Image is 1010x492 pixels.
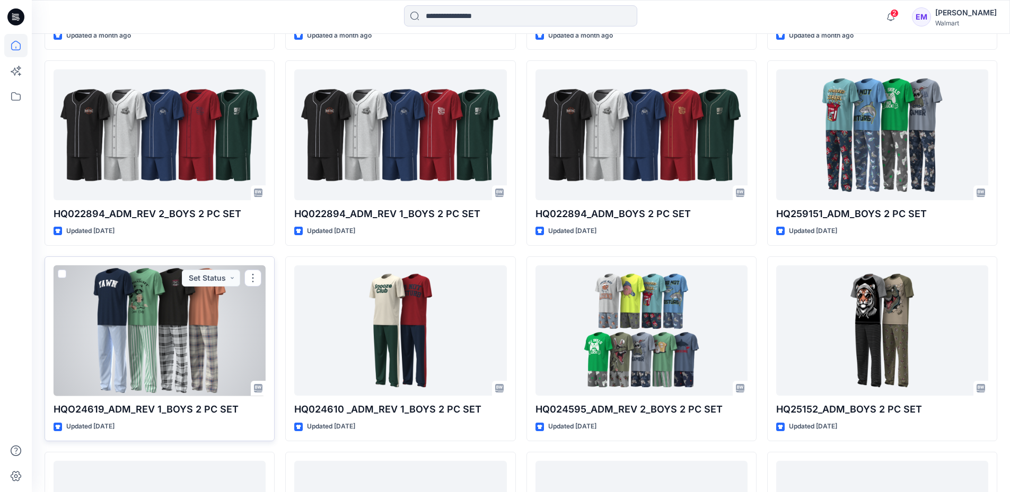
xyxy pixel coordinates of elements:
[548,30,613,41] p: Updated a month ago
[535,207,748,221] p: HQ022894_ADM_BOYS 2 PC SET
[66,421,115,432] p: Updated [DATE]
[294,402,506,417] p: HQ024610 _ADM_REV 1_BOYS 2 PC SET
[935,19,997,27] div: Walmart
[294,265,506,396] a: HQ024610 _ADM_REV 1_BOYS 2 PC SET
[935,6,997,19] div: [PERSON_NAME]
[548,421,596,432] p: Updated [DATE]
[294,69,506,200] a: HQ022894_ADM_REV 1_BOYS 2 PC SET
[54,207,266,221] p: HQ022894_ADM_REV 2_BOYS 2 PC SET
[789,421,837,432] p: Updated [DATE]
[776,207,988,221] p: HQ259151_ADM_BOYS 2 PC SET
[54,265,266,396] a: HQO24619_ADM_REV 1_BOYS 2 PC SET
[66,30,131,41] p: Updated a month ago
[890,9,899,17] span: 2
[294,207,506,221] p: HQ022894_ADM_REV 1_BOYS 2 PC SET
[535,265,748,396] a: HQ024595_ADM_REV 2_BOYS 2 PC SET
[54,402,266,417] p: HQO24619_ADM_REV 1_BOYS 2 PC SET
[66,226,115,237] p: Updated [DATE]
[776,265,988,396] a: HQ25152_ADM_BOYS 2 PC SET
[54,69,266,200] a: HQ022894_ADM_REV 2_BOYS 2 PC SET
[535,69,748,200] a: HQ022894_ADM_BOYS 2 PC SET
[776,402,988,417] p: HQ25152_ADM_BOYS 2 PC SET
[307,421,355,432] p: Updated [DATE]
[535,402,748,417] p: HQ024595_ADM_REV 2_BOYS 2 PC SET
[548,226,596,237] p: Updated [DATE]
[789,226,837,237] p: Updated [DATE]
[307,30,372,41] p: Updated a month ago
[912,7,931,26] div: EM
[776,69,988,200] a: HQ259151_ADM_BOYS 2 PC SET
[307,226,355,237] p: Updated [DATE]
[789,30,854,41] p: Updated a month ago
